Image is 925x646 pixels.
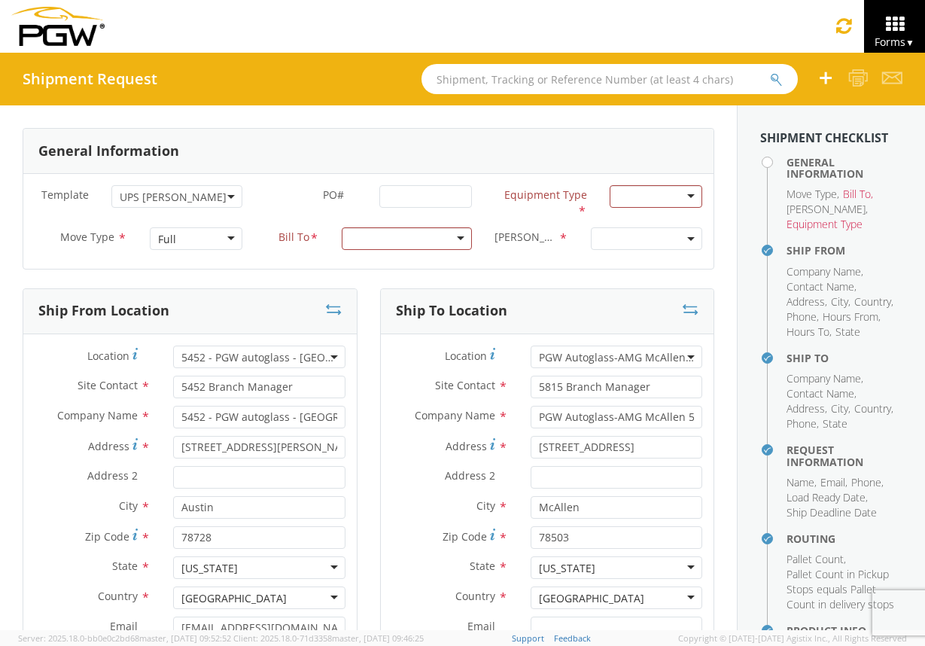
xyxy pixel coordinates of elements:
span: Address 2 [445,468,495,483]
span: Company Name [787,264,861,279]
span: Address [787,294,825,309]
span: Contact Name [787,386,854,401]
a: Feedback [554,632,591,644]
li: , [787,187,839,202]
span: Pallet Count in Pickup Stops equals Pallet Count in delivery stops [787,567,894,611]
span: Site Contact [78,378,138,392]
span: Bill To [843,187,871,201]
h4: Routing [787,533,902,544]
span: Address [88,439,129,453]
span: PO# [323,187,344,202]
li: , [787,386,857,401]
span: Phone [787,416,817,431]
li: , [787,264,863,279]
span: Client: 2025.18.0-71d3358 [233,632,424,644]
div: [US_STATE] [539,561,595,576]
span: State [470,559,495,573]
span: City [476,498,495,513]
li: , [831,401,850,416]
span: City [831,401,848,416]
span: Phone [851,475,881,489]
span: State [835,325,860,339]
li: , [854,294,893,309]
span: Server: 2025.18.0-bb0e0c2bd68 [18,632,231,644]
span: Copyright © [DATE]-[DATE] Agistix Inc., All Rights Reserved [678,632,907,644]
span: Hours From [823,309,878,324]
h4: Shipment Request [23,71,157,87]
span: Location [87,349,129,363]
h4: Product Info [787,625,902,636]
strong: Shipment Checklist [760,130,888,146]
li: , [823,309,881,325]
span: Company Name [415,408,495,422]
li: , [854,401,893,416]
span: Company Name [787,371,861,385]
span: Equipment Type [504,187,587,202]
span: City [831,294,848,309]
li: , [787,325,832,340]
li: , [787,475,817,490]
span: Ship Deadline Date [787,505,877,520]
span: Country [98,589,138,603]
span: Zip Code [85,529,129,544]
div: [GEOGRAPHIC_DATA] [181,591,287,606]
span: Pallet Count [787,552,844,566]
span: Move Type [60,230,114,244]
div: [GEOGRAPHIC_DATA] [539,591,644,606]
h3: Ship To Location [396,303,507,318]
span: State [823,416,847,431]
div: [US_STATE] [181,561,238,576]
span: master, [DATE] 09:46:25 [332,632,424,644]
h4: General Information [787,157,902,180]
a: Support [512,632,544,644]
h4: Request Information [787,444,902,468]
li: , [787,371,863,386]
li: , [787,552,846,567]
span: master, [DATE] 09:52:52 [139,632,231,644]
span: Address 2 [87,468,138,483]
div: Full [158,232,176,247]
span: Country [455,589,495,603]
span: UPS Michael Hanks [120,190,234,204]
li: , [787,401,827,416]
span: Address [787,401,825,416]
li: , [787,202,868,217]
span: Bill To [278,230,309,247]
span: State [112,559,138,573]
span: [PERSON_NAME] [787,202,866,216]
span: ▼ [905,36,914,49]
span: PGW Autoglass-AMG McAllen 5815 [531,346,702,368]
h3: General Information [38,144,179,159]
span: City [119,498,138,513]
span: Bill Code [494,230,558,247]
span: Country [854,401,891,416]
li: , [787,279,857,294]
span: Email [467,619,495,633]
span: Site Contact [435,378,495,392]
span: Template [41,187,89,202]
span: Name [787,475,814,489]
h3: Ship From Location [38,303,169,318]
span: Company Name [57,408,138,422]
span: Email [820,475,845,489]
li: , [843,187,873,202]
span: Move Type [787,187,837,201]
span: 5452 - PGW autoglass - Austin [181,350,336,364]
span: Zip Code [443,529,487,544]
li: , [851,475,884,490]
span: Hours To [787,325,829,339]
li: , [787,309,819,325]
span: Load Ready Date [787,490,866,504]
li: , [787,416,819,431]
span: Address [446,439,487,453]
h4: Ship To [787,352,902,364]
span: PGW Autoglass-AMG McAllen 5815 [539,350,694,364]
span: Country [854,294,891,309]
span: Equipment Type [787,217,863,231]
img: pgw-form-logo-1aaa8060b1cc70fad034.png [11,7,105,46]
li: , [820,475,847,490]
span: Email [110,619,138,633]
li: , [787,490,868,505]
span: Location [445,349,487,363]
h4: Ship From [787,245,902,256]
